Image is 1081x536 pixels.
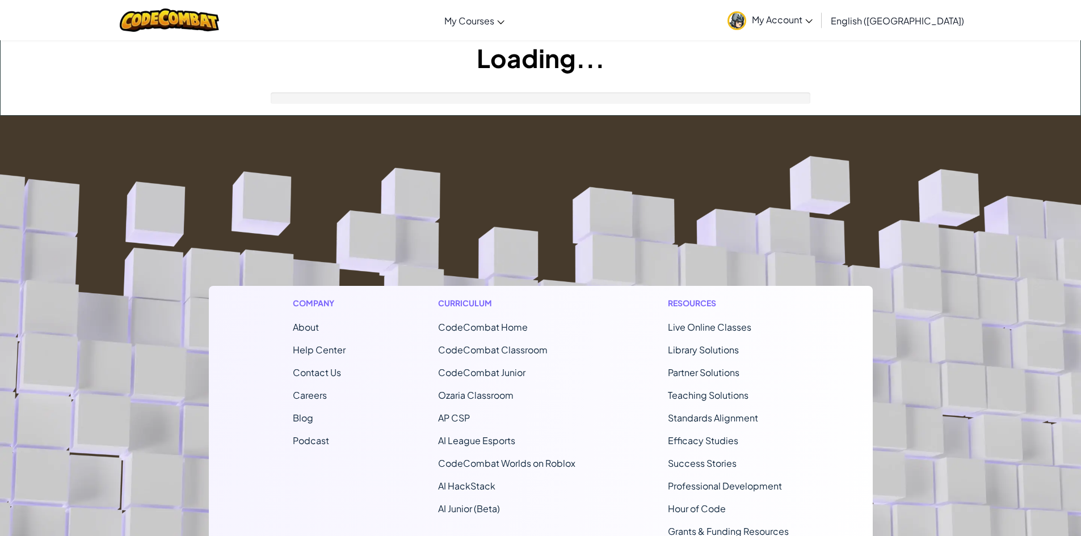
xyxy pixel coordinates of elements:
a: Standards Alignment [668,412,758,424]
a: AI League Esports [438,434,515,446]
a: CodeCombat Worlds on Roblox [438,457,575,469]
a: Careers [293,389,327,401]
a: Live Online Classes [668,321,751,333]
a: Library Solutions [668,344,739,356]
span: My Courses [444,15,494,27]
h1: Company [293,297,346,309]
a: Ozaria Classroom [438,389,514,401]
a: English ([GEOGRAPHIC_DATA]) [825,5,970,36]
a: My Courses [439,5,510,36]
span: English ([GEOGRAPHIC_DATA]) [831,15,964,27]
a: My Account [722,2,818,38]
a: AI Junior (Beta) [438,503,500,514]
a: Success Stories [668,457,737,469]
h1: Loading... [1,40,1080,75]
a: Teaching Solutions [668,389,748,401]
h1: Curriculum [438,297,575,309]
a: AI HackStack [438,480,495,492]
a: Help Center [293,344,346,356]
a: Efficacy Studies [668,434,738,446]
span: Contact Us [293,366,341,378]
h1: Resources [668,297,789,309]
img: CodeCombat logo [120,9,219,32]
span: My Account [752,14,813,26]
a: AP CSP [438,412,470,424]
a: CodeCombat Junior [438,366,525,378]
a: Professional Development [668,480,782,492]
a: About [293,321,319,333]
a: Hour of Code [668,503,726,514]
span: CodeCombat Home [438,321,528,333]
a: CodeCombat Classroom [438,344,548,356]
a: Blog [293,412,313,424]
img: avatar [727,11,746,30]
a: Partner Solutions [668,366,739,378]
a: Podcast [293,434,329,446]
